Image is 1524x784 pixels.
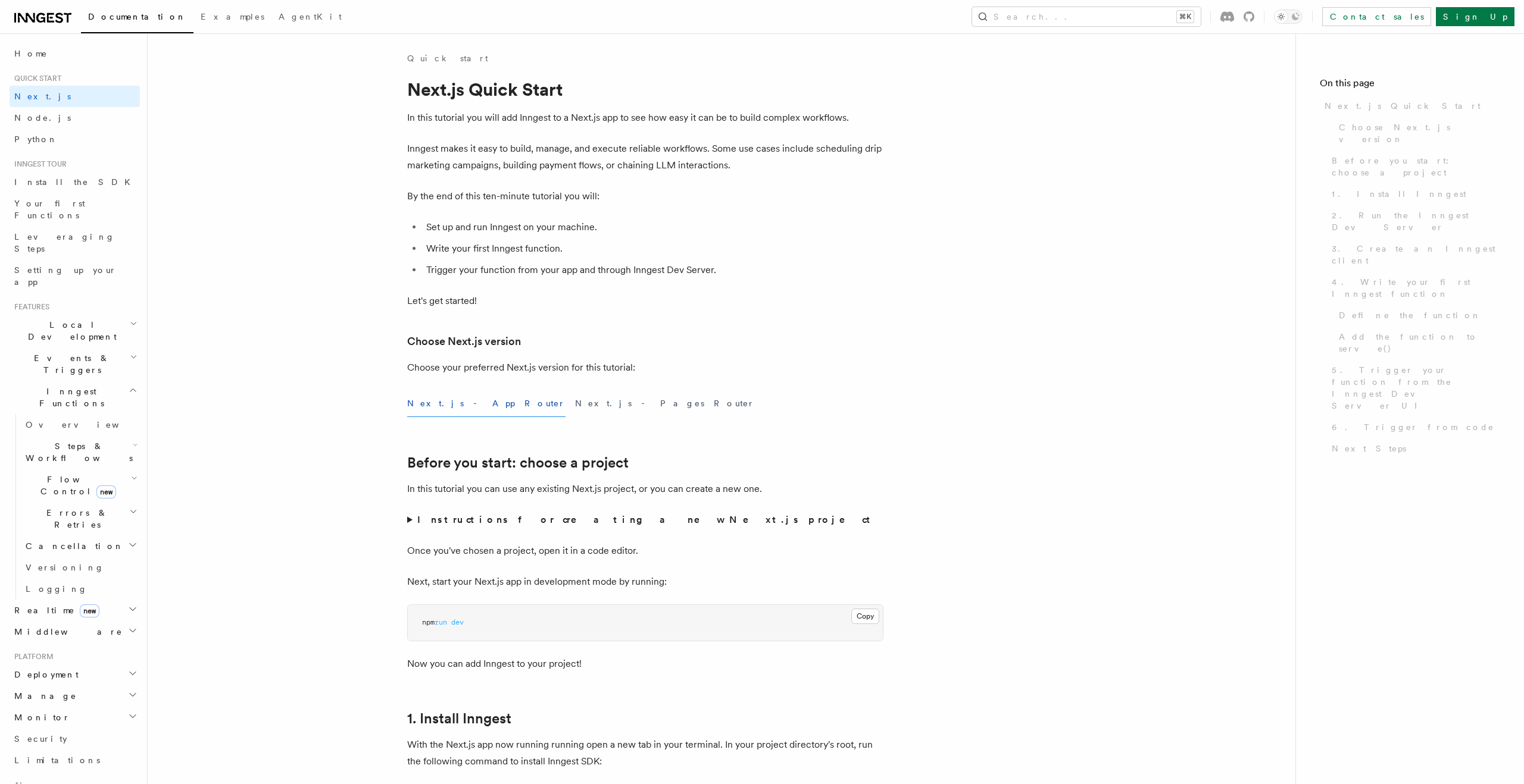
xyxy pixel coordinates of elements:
a: Next Steps [1327,438,1500,459]
span: Quick start [10,74,61,83]
a: Contact sales [1322,7,1431,26]
button: Inngest Functions [10,381,140,414]
span: Events & Triggers [10,352,130,376]
button: Events & Triggers [10,347,140,381]
span: Before you start: choose a project [1332,155,1500,178]
span: Realtime [10,604,99,616]
a: Overview [21,414,140,435]
span: Security [14,734,67,744]
p: With the Next.js app now running running open a new tab in your terminal. In your project directo... [407,736,883,770]
a: 2. Run the Inngest Dev Server [1327,205,1500,238]
a: 1. Install Inngest [407,710,511,727]
span: Deployment [10,669,79,680]
span: 6. Trigger from code [1332,421,1494,433]
a: 6. Trigger from code [1327,416,1500,438]
a: Choose Next.js version [1334,117,1500,150]
a: 5. Trigger your function from the Inngest Dev Server UI [1327,359,1500,416]
h4: On this page [1320,76,1500,95]
button: Middleware [10,621,140,642]
span: Leveraging Steps [14,232,115,253]
a: Choose Next.js version [407,333,521,350]
button: Copy [851,609,879,624]
a: Security [10,728,140,749]
a: Next.js [10,86,140,107]
span: Next Steps [1332,443,1406,454]
p: Choose your preferred Next.js version for this tutorial: [407,359,883,376]
span: Monitor [10,711,70,723]
a: Setting up your app [10,259,140,293]
span: Cancellation [21,540,124,552]
a: Node.js [10,107,140,128]
button: Realtimenew [10,600,140,621]
span: Steps & Workflows [21,440,133,464]
p: Once you've chosen a project, open it in a code editor. [407,542,883,559]
span: AgentKit [279,12,342,21]
a: Install the SDK [10,171,140,193]
span: Errors & Retries [21,507,129,531]
button: Manage [10,685,140,707]
button: Monitor [10,707,140,728]
a: Before you start: choose a project [407,454,629,471]
span: 1. Install Inngest [1332,188,1466,200]
p: In this tutorial you can use any existing Next.js project, or you can create a new one. [407,481,883,497]
div: Inngest Functions [10,414,140,600]
span: Define the function [1339,309,1481,321]
a: 1. Install Inngest [1327,183,1500,205]
button: Toggle dark mode [1274,10,1303,24]
button: Deployment [10,664,140,685]
span: Flow Control [21,473,131,497]
span: Platform [10,652,54,661]
span: npm [422,618,435,626]
a: Before you start: choose a project [1327,150,1500,183]
span: Examples [201,12,264,21]
button: Local Development [10,314,140,347]
a: 3. Create an Inngest client [1327,238,1500,271]
span: 2. Run the Inngest Dev Server [1332,209,1500,233]
a: Python [10,128,140,150]
button: Next.js - Pages Router [575,390,755,417]
button: Errors & Retries [21,502,140,535]
span: Documentation [88,12,186,21]
a: Sign Up [1436,7,1514,26]
a: Versioning [21,557,140,578]
a: Home [10,43,140,64]
kbd: ⌘K [1177,11,1194,23]
span: Versioning [26,563,104,572]
button: Flow Controlnew [21,469,140,502]
span: 3. Create an Inngest client [1332,243,1500,266]
span: Next.js Quick Start [1325,100,1481,112]
span: Add the function to serve() [1339,331,1500,355]
li: Write your first Inngest function. [423,240,883,257]
span: Middleware [10,626,123,638]
a: 4. Write your first Inngest function [1327,271,1500,305]
li: Set up and run Inngest on your machine. [423,219,883,236]
button: Next.js - App Router [407,390,566,417]
a: Logging [21,578,140,600]
a: Leveraging Steps [10,226,140,259]
span: Your first Functions [14,199,85,220]
p: Inngest makes it easy to build, manage, and execute reliable workflows. Some use cases include sc... [407,140,883,174]
a: Examples [193,4,271,32]
li: Trigger your function from your app and through Inngest Dev Server. [423,262,883,278]
span: Python [14,134,58,144]
span: Inngest Functions [10,385,129,409]
p: Next, start your Next.js app in development mode by running: [407,573,883,590]
a: Define the function [1334,305,1500,326]
a: AgentKit [271,4,349,32]
span: new [96,485,116,498]
a: Quick start [407,52,488,64]
span: new [80,604,99,617]
strong: Instructions for creating a new Next.js project [417,514,875,525]
span: Overview [26,420,148,429]
span: Install the SDK [14,177,138,187]
h1: Next.js Quick Start [407,79,883,100]
button: Search...⌘K [972,7,1201,26]
a: Documentation [81,4,193,33]
span: Setting up your app [14,265,117,287]
span: Local Development [10,319,130,343]
span: Features [10,302,49,312]
span: run [435,618,447,626]
button: Cancellation [21,535,140,557]
span: Node.js [14,113,71,123]
span: Manage [10,690,77,702]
